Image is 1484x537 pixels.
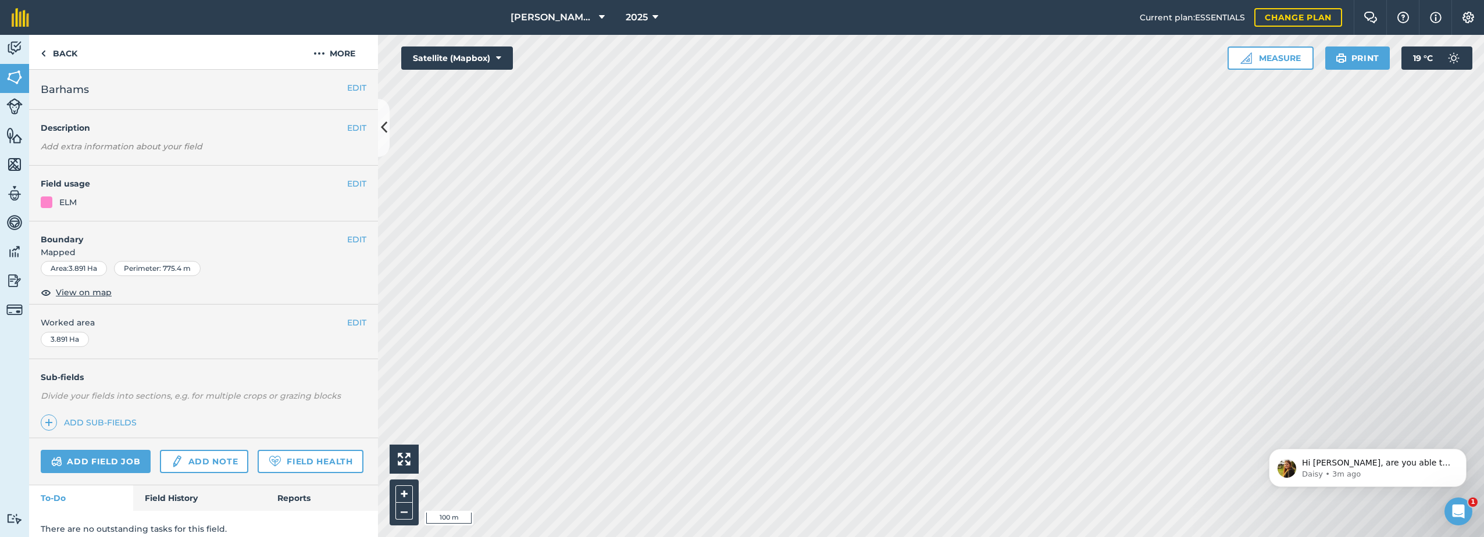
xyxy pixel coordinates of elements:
button: Satellite (Mapbox) [401,46,513,70]
img: fieldmargin Logo [12,8,29,27]
a: Field Health [258,450,363,473]
a: To-Do [29,485,133,511]
span: [PERSON_NAME] Farm Life [511,10,594,24]
span: 1 [1468,497,1478,507]
span: Barhams [41,81,89,98]
h4: Sub-fields [29,371,378,384]
img: svg+xml;base64,PD94bWwgdmVyc2lvbj0iMS4wIiBlbmNvZGluZz0idXRmLTgiPz4KPCEtLSBHZW5lcmF0b3I6IEFkb2JlIE... [170,454,183,468]
a: Add note [160,450,248,473]
button: View on map [41,285,112,299]
img: svg+xml;base64,PD94bWwgdmVyc2lvbj0iMS4wIiBlbmNvZGluZz0idXRmLTgiPz4KPCEtLSBHZW5lcmF0b3I6IEFkb2JlIE... [6,214,23,231]
button: Print [1325,46,1390,70]
img: svg+xml;base64,PD94bWwgdmVyc2lvbj0iMS4wIiBlbmNvZGluZz0idXRmLTgiPz4KPCEtLSBHZW5lcmF0b3I6IEFkb2JlIE... [6,302,23,318]
em: Divide your fields into sections, e.g. for multiple crops or grazing blocks [41,391,341,401]
img: svg+xml;base64,PHN2ZyB4bWxucz0iaHR0cDovL3d3dy53My5vcmcvMjAwMC9zdmciIHdpZHRoPSI1NiIgaGVpZ2h0PSI2MC... [6,69,23,86]
a: Reports [266,485,378,511]
div: 3.891 Ha [41,332,89,347]
img: svg+xml;base64,PHN2ZyB4bWxucz0iaHR0cDovL3d3dy53My5vcmcvMjAwMC9zdmciIHdpZHRoPSIxNCIgaGVpZ2h0PSIyNC... [45,416,53,429]
img: svg+xml;base64,PHN2ZyB4bWxucz0iaHR0cDovL3d3dy53My5vcmcvMjAwMC9zdmciIHdpZHRoPSIyMCIgaGVpZ2h0PSIyNC... [313,46,325,60]
span: View on map [56,286,112,299]
em: Add extra information about your field [41,141,202,152]
img: svg+xml;base64,PD94bWwgdmVyc2lvbj0iMS4wIiBlbmNvZGluZz0idXRmLTgiPz4KPCEtLSBHZW5lcmF0b3I6IEFkb2JlIE... [51,454,62,468]
span: 2025 [626,10,648,24]
img: svg+xml;base64,PHN2ZyB4bWxucz0iaHR0cDovL3d3dy53My5vcmcvMjAwMC9zdmciIHdpZHRoPSI5IiBoZWlnaHQ9IjI0Ii... [41,46,46,60]
img: Four arrows, one pointing top left, one top right, one bottom right and the last bottom left [398,453,411,466]
button: 19 °C [1401,46,1472,70]
h4: Field usage [41,177,347,190]
img: svg+xml;base64,PHN2ZyB4bWxucz0iaHR0cDovL3d3dy53My5vcmcvMjAwMC9zdmciIHdpZHRoPSIxOSIgaGVpZ2h0PSIyNC... [1336,51,1347,65]
img: svg+xml;base64,PD94bWwgdmVyc2lvbj0iMS4wIiBlbmNvZGluZz0idXRmLTgiPz4KPCEtLSBHZW5lcmF0b3I6IEFkb2JlIE... [1442,46,1465,70]
img: svg+xml;base64,PHN2ZyB4bWxucz0iaHR0cDovL3d3dy53My5vcmcvMjAwMC9zdmciIHdpZHRoPSI1NiIgaGVpZ2h0PSI2MC... [6,127,23,144]
img: svg+xml;base64,PD94bWwgdmVyc2lvbj0iMS4wIiBlbmNvZGluZz0idXRmLTgiPz4KPCEtLSBHZW5lcmF0b3I6IEFkb2JlIE... [6,40,23,57]
img: Two speech bubbles overlapping with the left bubble in the forefront [1364,12,1378,23]
div: Area : 3.891 Ha [41,261,107,276]
h4: Description [41,121,366,134]
h4: Boundary [29,221,347,246]
a: Back [29,35,89,69]
img: svg+xml;base64,PHN2ZyB4bWxucz0iaHR0cDovL3d3dy53My5vcmcvMjAwMC9zdmciIHdpZHRoPSIxOCIgaGVpZ2h0PSIyNC... [41,285,51,299]
img: A cog icon [1461,12,1475,23]
a: Field History [133,485,265,511]
button: + [395,485,413,503]
span: Mapped [29,246,378,259]
button: EDIT [347,177,366,190]
img: svg+xml;base64,PD94bWwgdmVyc2lvbj0iMS4wIiBlbmNvZGluZz0idXRmLTgiPz4KPCEtLSBHZW5lcmF0b3I6IEFkb2JlIE... [6,272,23,289]
iframe: Intercom notifications message [1251,424,1484,506]
a: Add sub-fields [41,414,141,431]
a: Add field job [41,450,151,473]
span: Current plan : ESSENTIALS [1140,11,1245,24]
div: ELM [59,196,77,209]
img: svg+xml;base64,PD94bWwgdmVyc2lvbj0iMS4wIiBlbmNvZGluZz0idXRmLTgiPz4KPCEtLSBHZW5lcmF0b3I6IEFkb2JlIE... [6,185,23,202]
img: A question mark icon [1396,12,1410,23]
button: More [291,35,378,69]
button: EDIT [347,81,366,94]
button: – [395,503,413,520]
img: Ruler icon [1240,52,1252,64]
button: EDIT [347,233,366,246]
a: Change plan [1254,8,1342,27]
p: There are no outstanding tasks for this field. [41,522,366,535]
img: svg+xml;base64,PD94bWwgdmVyc2lvbj0iMS4wIiBlbmNvZGluZz0idXRmLTgiPz4KPCEtLSBHZW5lcmF0b3I6IEFkb2JlIE... [6,513,23,524]
button: Measure [1228,46,1314,70]
img: svg+xml;base64,PHN2ZyB4bWxucz0iaHR0cDovL3d3dy53My5vcmcvMjAwMC9zdmciIHdpZHRoPSI1NiIgaGVpZ2h0PSI2MC... [6,156,23,173]
img: svg+xml;base64,PHN2ZyB4bWxucz0iaHR0cDovL3d3dy53My5vcmcvMjAwMC9zdmciIHdpZHRoPSIxNyIgaGVpZ2h0PSIxNy... [1430,10,1442,24]
span: Worked area [41,316,366,329]
iframe: Intercom live chat [1444,497,1472,525]
img: svg+xml;base64,PD94bWwgdmVyc2lvbj0iMS4wIiBlbmNvZGluZz0idXRmLTgiPz4KPCEtLSBHZW5lcmF0b3I6IEFkb2JlIE... [6,98,23,114]
button: EDIT [347,316,366,329]
div: Perimeter : 775.4 m [114,261,201,276]
img: svg+xml;base64,PD94bWwgdmVyc2lvbj0iMS4wIiBlbmNvZGluZz0idXRmLTgiPz4KPCEtLSBHZW5lcmF0b3I6IEFkb2JlIE... [6,243,23,260]
span: 19 ° C [1413,46,1433,70]
button: EDIT [347,121,366,134]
